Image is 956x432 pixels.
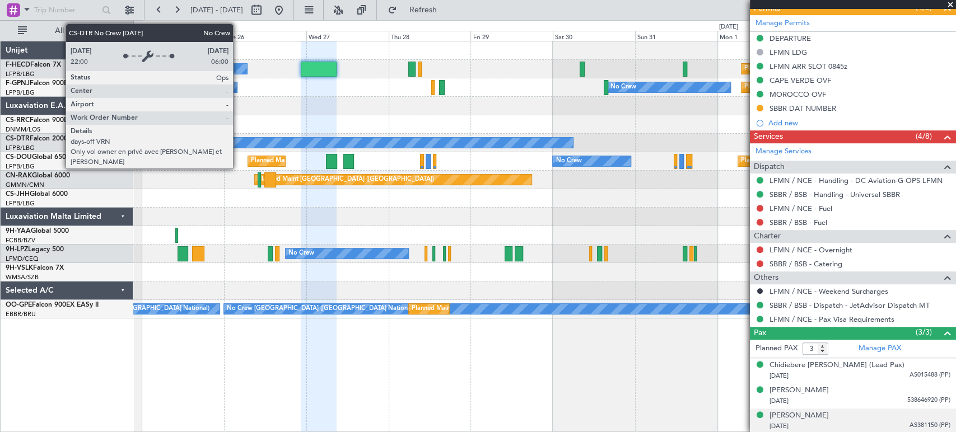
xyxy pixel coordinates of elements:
div: Mon 25 [142,31,224,41]
div: Planned Maint [GEOGRAPHIC_DATA] ([GEOGRAPHIC_DATA]) [744,60,921,77]
div: No Crew [127,60,153,77]
a: LFPB/LBG [6,162,35,171]
a: 9H-VSLKFalcon 7X [6,265,64,271]
div: Planned Maint [GEOGRAPHIC_DATA] ([GEOGRAPHIC_DATA]) [251,153,427,170]
a: LFPB/LBG [6,199,35,208]
a: LFPB/LBG [6,88,35,97]
a: DNMM/LOS [6,125,40,134]
a: LFMN / NCE - Overnight [770,245,852,255]
div: No Crew [610,79,636,96]
span: 538646920 (PP) [907,396,950,405]
a: OO-GPEFalcon 900EX EASy II [6,302,99,308]
div: A/C Unavailable [144,153,191,170]
div: Mon 1 [717,31,800,41]
span: F-HECD [6,62,30,68]
span: OO-GPE [6,302,32,308]
span: Pax [754,327,766,340]
a: F-HECDFalcon 7X [6,62,61,68]
span: CS-RRC [6,117,30,124]
span: CS-DTR [6,135,30,142]
div: CAPE VERDE OVF [770,76,831,85]
a: LFPB/LBG [6,70,35,78]
div: Add new [768,118,950,128]
span: 9H-LPZ [6,246,28,253]
div: Sat 30 [553,31,635,41]
a: CN-RAKGlobal 6000 [6,172,70,179]
span: 9H-YAA [6,228,31,234]
div: Planned Maint [GEOGRAPHIC_DATA] ([GEOGRAPHIC_DATA]) [744,79,921,96]
a: SBBR / BSB - Fuel [770,218,827,227]
span: 9H-VSLK [6,265,33,271]
span: [DATE] [770,397,789,405]
div: DEPARTURE [770,34,811,43]
div: LFMN ARR SLOT 0845z [770,62,847,71]
a: CS-RRCFalcon 900LX [6,117,72,124]
span: [DATE] - [DATE] [190,5,243,15]
button: All Aircraft [12,22,122,40]
a: 9H-YAAGlobal 5000 [6,228,69,234]
div: Planned Maint [GEOGRAPHIC_DATA] ([GEOGRAPHIC_DATA] National) [412,300,614,317]
div: LFMN LDG [770,48,807,57]
span: (4/8) [916,130,932,142]
a: CS-DTRFalcon 2000 [6,135,68,142]
div: MOROCCO OVF [770,90,826,99]
div: Chidiebere [PERSON_NAME] (Lead Pax) [770,360,904,371]
span: All Aircraft [29,27,118,35]
a: SBBR / BSB - Dispatch - JetAdvisor Dispatch MT [770,300,930,310]
div: Fri 29 [470,31,553,41]
span: AS015488 (PP) [910,370,950,380]
a: WMSA/SZB [6,273,39,281]
a: LFPB/LBG [6,144,35,152]
span: CN-RAK [6,172,32,179]
div: Tue 26 [224,31,306,41]
div: Wed 27 [306,31,389,41]
div: Planned Maint [GEOGRAPHIC_DATA] ([GEOGRAPHIC_DATA]) [741,153,917,170]
a: LFMN / NCE - Pax Visa Requirements [770,314,894,324]
a: SBBR / BSB - Handling - Universal SBBR [770,190,900,199]
a: LFMN / NCE - Handling - DC Aviation-G-OPS LFMN [770,176,943,185]
a: FCBB/BZV [6,236,35,245]
a: CS-DOUGlobal 6500 [6,154,70,161]
div: Thu 28 [389,31,471,41]
button: Refresh [383,1,450,19]
label: Planned PAX [756,343,798,354]
div: No Crew [556,153,581,170]
a: LFMN / NCE - Fuel [770,204,832,213]
a: Manage Permits [756,18,810,29]
a: Manage PAX [859,343,901,354]
span: Refresh [399,6,446,14]
span: Others [754,271,778,284]
span: [DATE] [770,372,789,380]
a: LFMN / NCE - Weekend Surcharges [770,287,888,296]
div: SBBR DAT NUMBER [770,104,836,113]
a: SBBR / BSB - Catering [770,259,842,269]
a: 9H-LPZLegacy 500 [6,246,64,253]
span: Dispatch [754,161,785,173]
div: [PERSON_NAME] [770,385,829,396]
span: Charter [754,230,781,243]
a: F-GPNJFalcon 900EX [6,80,72,87]
div: Sun 31 [635,31,717,41]
a: GMMN/CMN [6,181,44,189]
span: [DATE] [770,422,789,430]
span: CS-DOU [6,154,32,161]
div: No Crew [288,245,314,262]
a: CS-JHHGlobal 6000 [6,191,68,198]
span: CS-JHH [6,191,30,198]
div: [DATE] [719,22,738,32]
div: [PERSON_NAME] [770,410,829,421]
div: No Crew [GEOGRAPHIC_DATA] ([GEOGRAPHIC_DATA] National) [227,300,414,317]
a: LFMD/CEQ [6,255,38,263]
span: AS381150 (PP) [910,421,950,430]
input: Trip Number [34,2,99,18]
a: EBBR/BRU [6,310,36,318]
span: (3/3) [916,326,932,338]
span: Services [754,130,783,143]
div: Planned Maint [GEOGRAPHIC_DATA] ([GEOGRAPHIC_DATA]) [258,171,434,188]
span: F-GPNJ [6,80,30,87]
a: Manage Services [756,146,812,157]
div: [DATE] [136,22,155,32]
